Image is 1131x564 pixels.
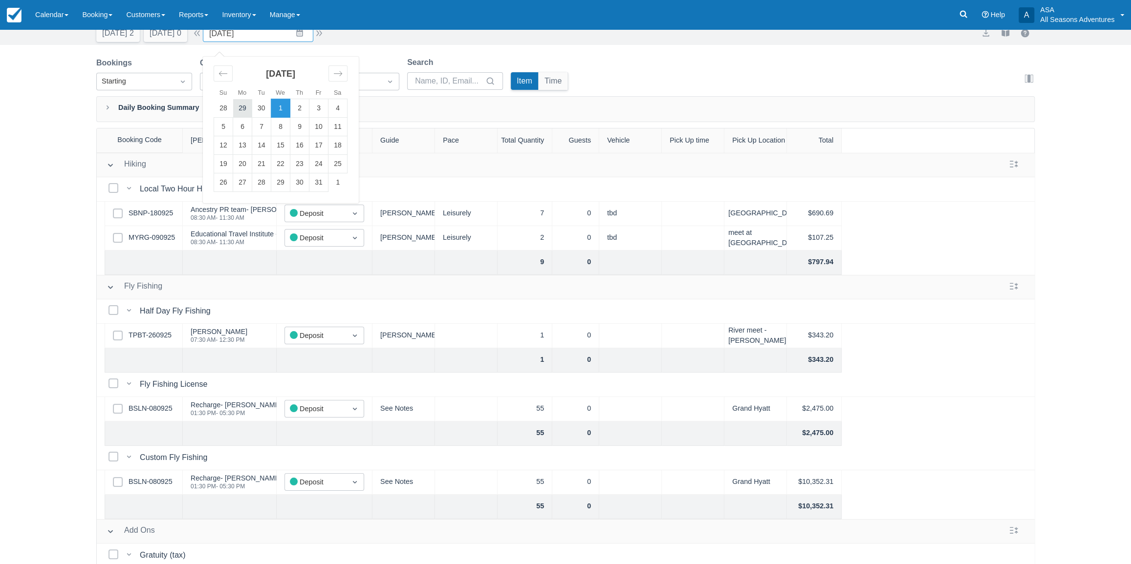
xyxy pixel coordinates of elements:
[233,173,252,192] td: Monday, October 27, 2025
[334,89,341,96] small: Sa
[724,397,787,421] div: Grand Hyatt
[552,348,599,373] div: 0
[552,495,599,519] div: 0
[328,65,348,82] div: Move forward to switch to the next month.
[498,128,552,153] div: Total Quantity
[372,226,435,251] div: [PERSON_NAME]
[238,89,247,96] small: Mo
[191,206,307,213] div: Ancestry PR team- [PERSON_NAME]
[662,128,724,153] div: Pick Up time
[599,128,662,153] div: Vehicle
[102,76,169,87] div: Starting
[372,397,435,421] div: See Notes
[350,209,360,218] span: Dropdown icon
[214,99,233,118] td: Sunday, September 28, 2025
[129,208,173,219] a: SBNP-180925
[191,239,356,245] div: 08:30 AM - 11:30 AM
[214,155,233,173] td: Sunday, October 19, 2025
[191,230,356,237] div: Educational Travel Institute - Trace [PERSON_NAME]
[203,24,313,42] input: Date
[435,202,498,226] div: Leisurely
[271,136,290,155] td: Wednesday, October 15, 2025
[552,470,599,495] div: 0
[191,401,282,408] div: Recharge- [PERSON_NAME]
[140,452,211,463] div: Custom Fly Fishing
[129,232,175,243] a: MYRG-090925
[309,155,328,173] td: Friday, October 24, 2025
[787,324,842,348] div: $343.20
[552,421,599,446] div: 0
[144,24,187,42] button: [DATE] 0
[980,27,992,39] button: export
[787,226,842,251] div: $107.25
[290,208,341,219] div: Deposit
[103,156,150,174] button: Hiking
[252,173,271,192] td: Tuesday, October 28, 2025
[290,232,341,244] div: Deposit
[271,155,290,173] td: Wednesday, October 22, 2025
[511,72,538,90] button: Item
[103,522,159,540] button: Add Ons
[724,226,787,251] div: meet at [GEOGRAPHIC_DATA]
[552,397,599,421] div: 0
[724,470,787,495] div: Grand Hyatt
[129,477,173,487] a: BSLN-080925
[787,128,842,153] div: Total
[290,155,309,173] td: Thursday, October 23, 2025
[252,99,271,118] td: Tuesday, September 30, 2025
[96,57,136,69] label: Bookings
[539,72,568,90] button: Time
[350,233,360,243] span: Dropdown icon
[787,397,842,421] div: $2,475.00
[271,99,290,118] td: Selected. Wednesday, October 1, 2025
[290,477,341,488] div: Deposit
[129,330,172,341] a: TPBT-260925
[990,11,1005,19] span: Help
[787,495,842,519] div: $10,352.31
[191,483,282,489] div: 01:30 PM - 05:30 PM
[599,202,662,226] div: tbd
[372,202,435,226] div: [PERSON_NAME], [PERSON_NAME]
[372,470,435,495] div: See Notes
[233,136,252,155] td: Monday, October 13, 2025
[498,421,552,446] div: 55
[552,251,599,275] div: 0
[200,57,238,69] label: Category
[96,96,1035,122] div: Daily Booking Summary
[233,118,252,136] td: Monday, October 6, 2025
[498,226,552,251] div: 2
[191,337,247,343] div: 07:30 AM - 12:30 PM
[290,330,341,341] div: Deposit
[498,251,552,275] div: 9
[214,118,233,136] td: Sunday, October 5, 2025
[328,173,348,192] td: Saturday, November 1, 2025
[219,89,227,96] small: Su
[214,173,233,192] td: Sunday, October 26, 2025
[498,495,552,519] div: 55
[552,324,599,348] div: 0
[309,99,328,118] td: Friday, October 3, 2025
[290,99,309,118] td: Thursday, October 2, 2025
[191,475,282,481] div: Recharge- [PERSON_NAME]
[328,118,348,136] td: Saturday, October 11, 2025
[498,348,552,373] div: 1
[191,410,282,416] div: 01:30 PM - 05:30 PM
[191,328,247,335] div: [PERSON_NAME]
[407,57,437,68] label: Search
[266,69,295,79] strong: [DATE]
[203,57,358,203] div: Calendar
[290,173,309,192] td: Thursday, October 30, 2025
[328,136,348,155] td: Saturday, October 18, 2025
[787,251,842,275] div: $797.94
[724,324,787,348] div: River meet - [PERSON_NAME]
[214,136,233,155] td: Sunday, October 12, 2025
[552,226,599,251] div: 0
[981,11,988,18] i: Help
[435,226,498,251] div: Leisurely
[103,278,166,296] button: Fly Fishing
[350,331,360,340] span: Dropdown icon
[290,136,309,155] td: Thursday, October 16, 2025
[787,470,842,495] div: $10,352.31
[140,378,211,390] div: Fly Fishing License
[271,118,290,136] td: Wednesday, October 8, 2025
